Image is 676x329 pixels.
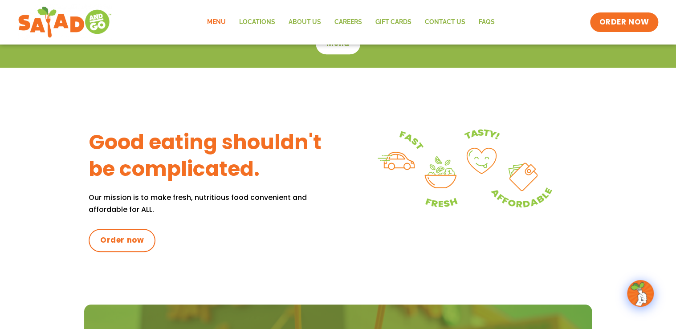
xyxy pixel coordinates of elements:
[369,12,418,32] a: GIFT CARDS
[328,12,369,32] a: Careers
[599,17,649,28] span: ORDER NOW
[418,12,472,32] a: Contact Us
[628,281,653,306] img: wpChatIcon
[282,12,328,32] a: About Us
[89,191,338,215] p: Our mission is to make fresh, nutritious food convenient and affordable for ALL.
[18,4,112,40] img: new-SAG-logo-768×292
[232,12,282,32] a: Locations
[200,12,232,32] a: Menu
[89,229,155,252] a: Order now
[590,12,658,32] a: ORDER NOW
[100,235,144,246] span: Order now
[472,12,501,32] a: FAQs
[200,12,501,32] nav: Menu
[89,129,338,183] h3: Good eating shouldn't be complicated.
